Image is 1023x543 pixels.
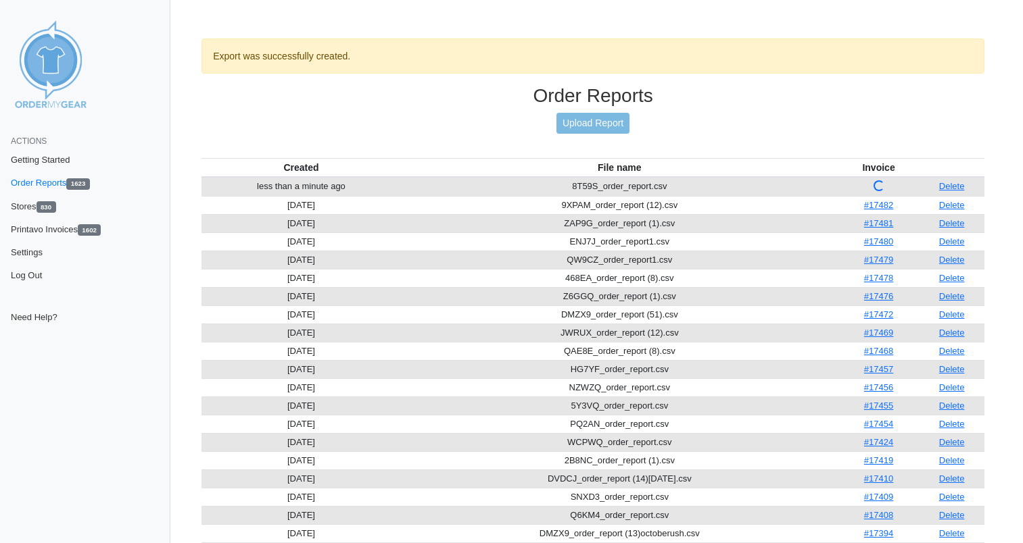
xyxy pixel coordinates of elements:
td: [DATE] [201,396,401,415]
td: [DATE] [201,469,401,488]
td: 468EA_order_report (8).csv [401,269,838,287]
a: Delete [939,181,965,191]
td: [DATE] [201,506,401,524]
a: Delete [939,236,965,247]
a: Delete [939,492,965,502]
td: [DATE] [201,378,401,396]
a: Delete [939,437,965,447]
td: 9XPAM_order_report (12).csv [401,196,838,214]
a: #17476 [864,291,893,301]
a: #17472 [864,309,893,319]
a: Delete [939,364,965,374]
a: #17454 [864,419,893,429]
th: Invoice [838,158,919,177]
a: #17481 [864,218,893,228]
td: ZAP9G_order_report (1).csv [401,214,838,232]
td: [DATE] [201,524,401,542]
td: 2B8NC_order_report (1).csv [401,451,838,469]
a: Delete [939,419,965,429]
td: [DATE] [201,342,401,360]
th: File name [401,158,838,177]
td: NZWZQ_order_report.csv [401,378,838,396]
th: Created [201,158,401,177]
h3: Order Reports [201,84,984,107]
a: #17482 [864,200,893,210]
a: #17457 [864,364,893,374]
a: #17468 [864,346,893,356]
td: [DATE] [201,324,401,342]
a: Delete [939,291,965,301]
a: #17456 [864,382,893,392]
a: #17410 [864,473,893,484]
td: DVDCJ_order_report (14)[DATE].csv [401,469,838,488]
a: Delete [939,255,965,265]
div: Export was successfully created. [201,38,984,74]
a: Delete [939,218,965,228]
td: [DATE] [201,269,401,287]
td: [DATE] [201,451,401,469]
td: Z6GGQ_order_report (1).csv [401,287,838,305]
a: #17409 [864,492,893,502]
span: 1623 [66,178,89,190]
a: #17394 [864,528,893,538]
td: DMZX9_order_report (51).csv [401,305,838,324]
a: Delete [939,346,965,356]
td: DMZX9_order_report (13)octoberush.csv [401,524,838,542]
a: Delete [939,400,965,411]
td: [DATE] [201,360,401,378]
a: #17424 [864,437,893,447]
a: Delete [939,528,965,538]
td: PQ2AN_order_report.csv [401,415,838,433]
a: #17455 [864,400,893,411]
a: #17419 [864,455,893,465]
td: [DATE] [201,196,401,214]
td: [DATE] [201,214,401,232]
td: 8T59S_order_report.csv [401,177,838,197]
a: Upload Report [556,113,629,134]
a: #17480 [864,236,893,247]
td: HG7YF_order_report.csv [401,360,838,378]
td: WCPWQ_order_report.csv [401,433,838,451]
td: SNXD3_order_report.csv [401,488,838,506]
td: [DATE] [201,251,401,269]
td: QAE8E_order_report (8).csv [401,342,838,360]
a: Delete [939,200,965,210]
td: [DATE] [201,232,401,251]
a: Delete [939,328,965,338]
a: Delete [939,309,965,319]
span: Actions [11,136,47,146]
a: Delete [939,473,965,484]
td: JWRUX_order_report (12).csv [401,324,838,342]
td: [DATE] [201,488,401,506]
td: [DATE] [201,433,401,451]
td: ENJ7J_order_report1.csv [401,232,838,251]
span: 830 [37,201,56,213]
a: #17479 [864,255,893,265]
a: Delete [939,382,965,392]
a: #17469 [864,328,893,338]
td: QW9CZ_order_report1.csv [401,251,838,269]
td: [DATE] [201,415,401,433]
a: #17408 [864,510,893,520]
a: Delete [939,273,965,283]
td: [DATE] [201,305,401,324]
a: #17478 [864,273,893,283]
td: 5Y3VQ_order_report.csv [401,396,838,415]
a: Delete [939,510,965,520]
td: Q6KM4_order_report.csv [401,506,838,524]
td: less than a minute ago [201,177,401,197]
span: 1602 [78,224,101,236]
td: [DATE] [201,287,401,305]
a: Delete [939,455,965,465]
